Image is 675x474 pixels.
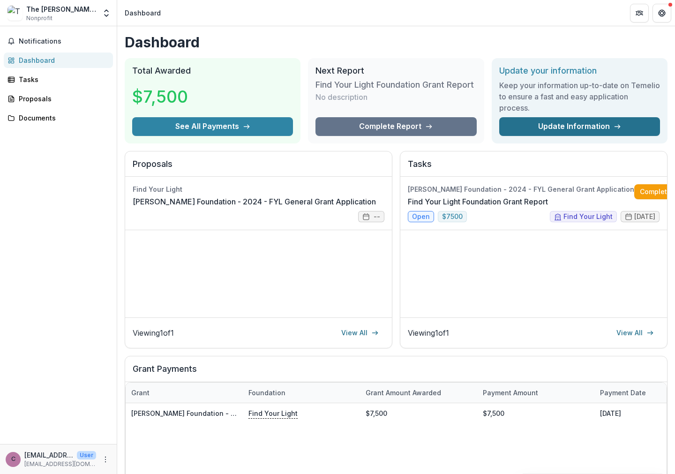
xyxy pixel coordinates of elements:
h2: Total Awarded [132,66,293,76]
div: Documents [19,113,105,123]
div: Payment Amount [477,383,594,403]
a: Dashboard [4,53,113,68]
div: Grant amount awarded [360,383,477,403]
h2: Update your information [499,66,660,76]
h2: Next Report [315,66,476,76]
div: Dashboard [125,8,161,18]
h1: Dashboard [125,34,667,51]
button: Partners [630,4,649,23]
p: No description [315,91,367,103]
span: Nonprofit [26,14,52,23]
h3: $7,500 [132,84,202,109]
div: Grant [126,388,155,398]
button: More [100,454,111,465]
a: Tasks [4,72,113,87]
div: Tasks [19,75,105,84]
a: Proposals [4,91,113,106]
div: Payment date [594,388,652,398]
div: Grant amount awarded [360,388,447,398]
a: View All [336,325,384,340]
div: Foundation [243,383,360,403]
h2: Tasks [408,159,660,177]
div: The [PERSON_NAME] Foundation [26,4,96,14]
div: Proposals [19,94,105,104]
button: See All Payments [132,117,293,136]
p: Viewing 1 of 1 [408,327,449,339]
div: Payment Amount [477,388,544,398]
div: Dashboard [19,55,105,65]
div: Grant [126,383,243,403]
div: ccampbell@mistycopelandfoundation.org [11,456,15,462]
div: Foundation [243,388,291,398]
a: Documents [4,110,113,126]
p: Viewing 1 of 1 [133,327,174,339]
img: The Misty Copeland Foundation [7,6,22,21]
h2: Proposals [133,159,384,177]
nav: breadcrumb [121,6,165,20]
p: [EMAIL_ADDRESS][DOMAIN_NAME] [24,460,96,468]
h3: Find Your Light Foundation Grant Report [315,80,474,90]
button: Notifications [4,34,113,49]
a: View All [611,325,660,340]
h3: Keep your information up-to-date on Temelio to ensure a fast and easy application process. [499,80,660,113]
p: [EMAIL_ADDRESS][DOMAIN_NAME] [24,450,73,460]
div: $7,500 [360,403,477,423]
a: Complete Report [315,117,476,136]
a: [PERSON_NAME] Foundation - 2024 - FYL General Grant Application [131,409,354,417]
button: Get Help [652,4,671,23]
a: [PERSON_NAME] Foundation - 2024 - FYL General Grant Application [133,196,376,207]
h2: Grant Payments [133,364,660,382]
a: Update Information [499,117,660,136]
p: Find Your Light [248,408,298,418]
button: Open entity switcher [100,4,113,23]
a: Find Your Light Foundation Grant Report [408,196,548,207]
p: User [77,451,96,459]
div: $7,500 [477,403,594,423]
span: Notifications [19,38,109,45]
